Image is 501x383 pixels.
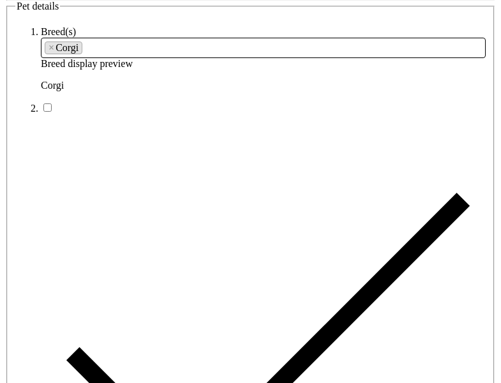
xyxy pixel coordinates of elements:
[45,41,82,54] li: Corgi
[17,1,59,11] span: Pet details
[41,80,486,91] p: Corgi
[41,26,76,37] label: Breed(s)
[49,42,54,54] span: ×
[41,26,486,91] li: Breed display preview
